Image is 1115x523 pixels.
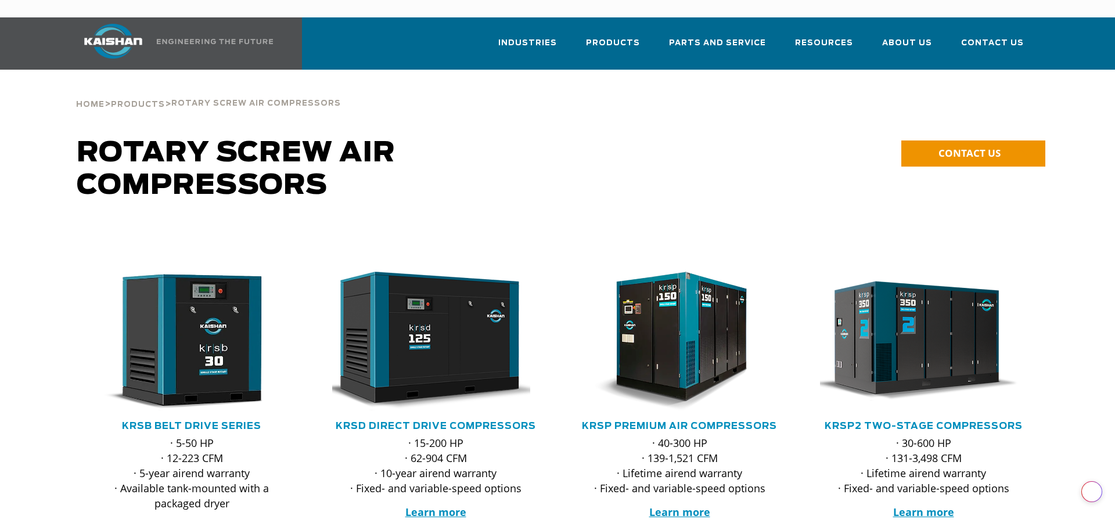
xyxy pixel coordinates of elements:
a: About Us [882,28,932,67]
span: About Us [882,37,932,50]
div: krsd125 [332,272,539,411]
a: CONTACT US [901,140,1045,167]
a: Resources [795,28,853,67]
img: Engineering the future [157,39,273,44]
p: · 40-300 HP · 139-1,521 CFM · Lifetime airend warranty · Fixed- and variable-speed options [576,435,783,496]
img: krsb30 [80,272,286,411]
img: krsp350 [811,272,1018,411]
a: Products [586,28,640,67]
span: Home [76,101,105,109]
a: KRSD Direct Drive Compressors [336,421,536,431]
a: Parts and Service [669,28,766,67]
a: KRSB Belt Drive Series [122,421,261,431]
div: krsp350 [820,272,1027,411]
a: Learn more [405,505,466,519]
img: krsd125 [323,272,530,411]
span: Contact Us [961,37,1024,50]
a: Learn more [893,505,954,519]
p: · 15-200 HP · 62-904 CFM · 10-year airend warranty · Fixed- and variable-speed options [332,435,539,496]
a: Home [76,99,105,109]
a: KRSP Premium Air Compressors [582,421,777,431]
div: krsp150 [576,272,783,411]
a: KRSP2 Two-Stage Compressors [825,421,1023,431]
span: Resources [795,37,853,50]
span: Parts and Service [669,37,766,50]
div: > > [76,70,341,114]
div: krsb30 [88,272,295,411]
span: Products [111,101,165,109]
img: krsp150 [567,272,774,411]
span: CONTACT US [938,146,1001,160]
img: kaishan logo [70,24,157,59]
p: · 30-600 HP · 131-3,498 CFM · Lifetime airend warranty · Fixed- and variable-speed options [820,435,1027,496]
a: Industries [498,28,557,67]
span: Industries [498,37,557,50]
span: Rotary Screw Air Compressors [77,139,395,200]
span: Rotary Screw Air Compressors [171,100,341,107]
a: Contact Us [961,28,1024,67]
a: Learn more [649,505,710,519]
span: Products [586,37,640,50]
a: Kaishan USA [70,17,275,70]
a: Products [111,99,165,109]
